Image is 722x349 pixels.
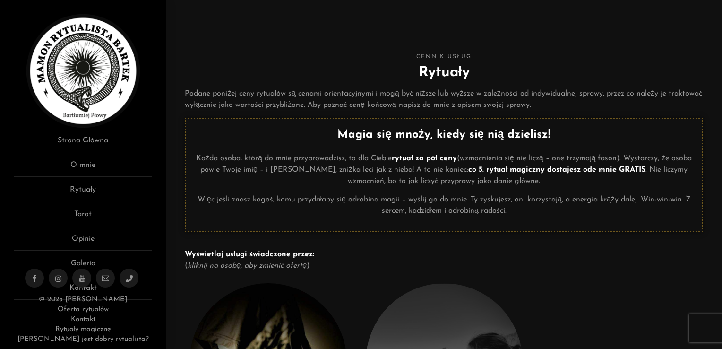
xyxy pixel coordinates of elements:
[193,153,695,187] p: Każda osoba, którą do mnie przyprowadzisz, to dla Ciebie (wzmocnienia się nie liczą – one trzymaj...
[14,209,152,226] a: Tarot
[14,258,152,275] a: Galeria
[185,62,703,83] h2: Rytuały
[14,159,152,177] a: O mnie
[185,88,703,111] p: Podane poniżej ceny rytuałów są cenami orientacyjnymi i mogą być niższe lub wyższe w zależności o...
[58,306,109,313] a: Oferta rytuałów
[17,336,149,343] a: [PERSON_NAME] jest dobry rytualista?
[14,233,152,251] a: Opinie
[71,316,95,323] a: Kontakt
[468,166,645,174] strong: co 5. rytuał magiczny dostajesz ode mnie GRATIS
[185,249,703,271] p: ( )
[14,184,152,201] a: Rytuały
[188,262,307,270] em: kliknij na osobę, aby zmienić ofertę
[185,251,314,258] strong: Wyświetlaj usługi świadczone przez:
[14,135,152,152] a: Strona Główna
[185,52,703,62] span: Cennik usług
[26,14,140,128] img: Rytualista Bartek
[337,129,550,140] strong: Magia się mnoży, kiedy się nią dzielisz!
[55,326,111,333] a: Rytuały magiczne
[193,194,695,217] p: Więc jeśli znasz kogoś, komu przydałaby się odrobina magii – wyślij go do mnie. Ty zyskujesz, oni...
[392,155,457,162] strong: rytuał za pół ceny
